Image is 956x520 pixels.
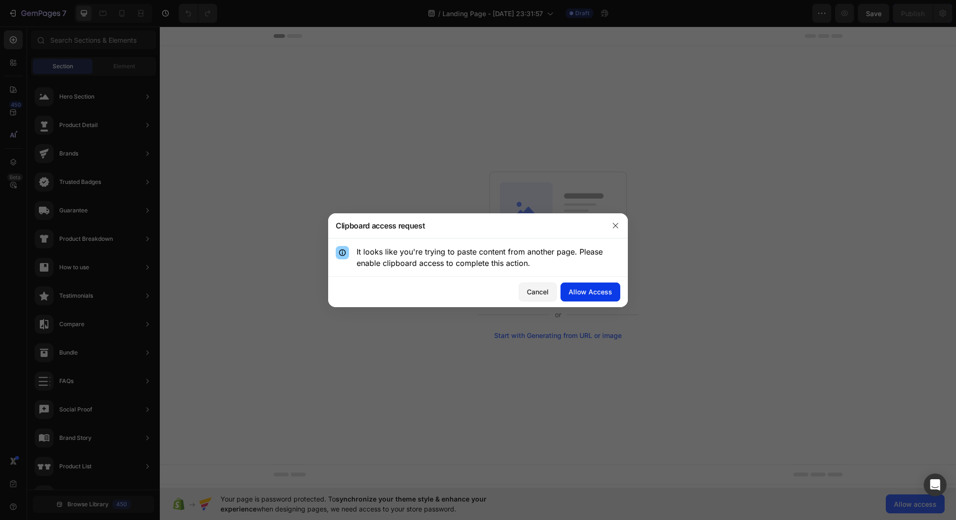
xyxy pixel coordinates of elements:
div: Cancel [527,287,549,297]
button: Add elements [400,252,467,271]
div: Start with Sections from sidebar [341,233,456,245]
button: Allow Access [561,283,620,301]
p: It looks like you're trying to paste content from another page. Please enable clipboard access to... [357,246,620,269]
button: Cancel [519,283,557,301]
div: Open Intercom Messenger [924,474,947,496]
button: Add sections [330,252,395,271]
h3: Clipboard access request [336,220,425,231]
div: Start with Generating from URL or image [334,305,462,313]
div: Allow Access [569,287,612,297]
